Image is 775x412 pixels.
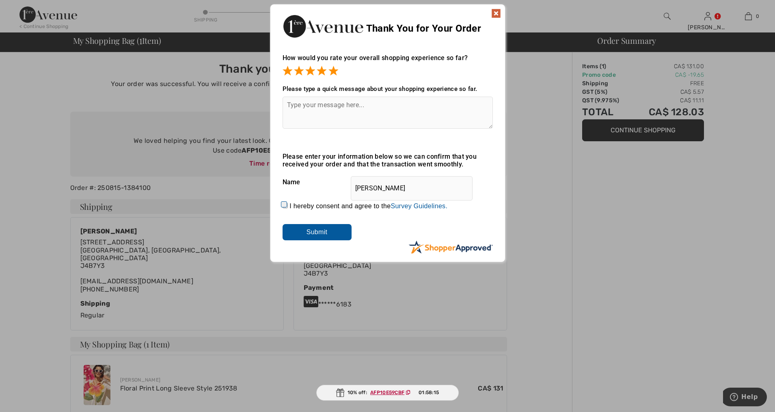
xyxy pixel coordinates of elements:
[289,203,447,210] label: I hereby consent and agree to the
[370,390,404,395] ins: AFP10E59CBF
[283,46,493,77] div: How would you rate your overall shopping experience so far?
[366,23,481,34] span: Thank You for Your Order
[18,6,35,13] span: Help
[316,385,459,401] div: 10% off:
[391,203,447,209] a: Survey Guidelines.
[283,13,364,40] img: Thank You for Your Order
[491,9,501,18] img: x
[336,388,344,397] img: Gift.svg
[283,224,352,240] input: Submit
[283,172,493,192] div: Name
[283,85,493,93] div: Please type a quick message about your shopping experience so far.
[419,389,439,396] span: 01:58:15
[283,153,493,168] div: Please enter your information below so we can confirm that you received your order and that the t...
